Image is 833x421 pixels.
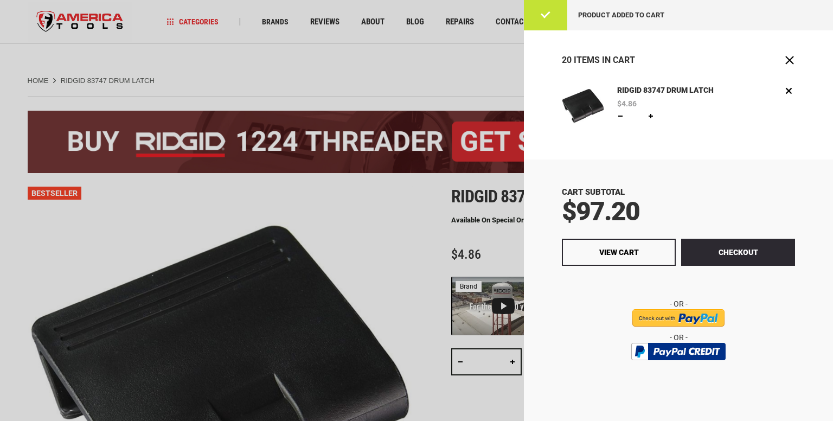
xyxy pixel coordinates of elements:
button: Close [784,55,795,66]
span: Items in Cart [574,55,635,65]
span: $4.86 [617,100,637,107]
span: Cart Subtotal [562,187,625,197]
span: 20 [562,55,572,65]
img: btn_bml_text.png [638,363,719,375]
a: View Cart [562,239,676,266]
a: RIDGID 83747 DRUM LATCH [614,85,717,97]
a: RIDGID 83747 DRUM LATCH [562,85,604,130]
span: Product added to cart [578,11,664,19]
img: RIDGID 83747 DRUM LATCH [562,85,604,127]
span: $97.20 [562,196,639,227]
span: View Cart [599,248,639,257]
iframe: LiveChat chat widget [681,387,833,421]
button: Checkout [681,239,795,266]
